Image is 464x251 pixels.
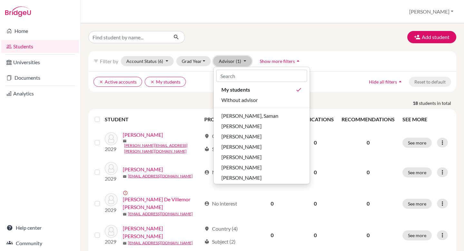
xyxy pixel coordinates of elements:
img: Aleman, Renee [105,132,118,145]
button: Without advisor [214,95,310,105]
div: Country (1) [204,132,238,140]
span: Without advisor [221,96,258,104]
button: [PERSON_NAME] [214,162,310,173]
i: clear [99,80,103,84]
img: Chan, Jack [105,162,118,175]
button: [PERSON_NAME] [214,152,310,162]
span: students in total [419,100,456,106]
strong: 18 [413,100,419,106]
th: RECOMMENDATIONS [338,112,399,127]
button: Show more filtersarrow_drop_up [254,56,307,66]
button: Grad Year [176,56,211,66]
input: Search [216,70,307,82]
a: [EMAIL_ADDRESS][DOMAIN_NAME] [128,211,193,217]
i: arrow_drop_up [295,58,301,64]
th: APPLICATIONS [293,112,338,127]
a: Home [1,25,79,37]
th: PROFILE [200,112,251,127]
span: account_circle [204,170,209,175]
button: See more [402,199,432,209]
span: [PERSON_NAME] [221,174,262,182]
a: Universities [1,56,79,69]
button: My studentsdone [214,85,310,95]
td: 0 [293,127,338,158]
i: arrow_drop_up [397,78,403,85]
button: See more [402,138,432,148]
p: 0 [342,139,395,146]
div: Subject (2) [204,238,236,246]
a: [EMAIL_ADDRESS][DOMAIN_NAME] [128,173,193,179]
p: 0 [342,200,395,207]
a: [PERSON_NAME] [123,131,163,139]
a: Students [1,40,79,53]
span: [PERSON_NAME] [221,164,262,171]
a: [EMAIL_ADDRESS][DOMAIN_NAME] [128,240,193,246]
th: SEE MORE [399,112,454,127]
i: filter_list [93,58,99,64]
img: Bridge-U [5,6,31,17]
button: clearMy students [145,77,186,87]
th: STUDENT [105,112,200,127]
button: Add student [407,31,456,43]
p: 2029 [105,175,118,183]
td: 0 [293,221,338,250]
div: No interest [204,200,237,207]
span: [PERSON_NAME] [221,153,262,161]
td: 0 [251,186,293,221]
p: 0 [342,168,395,176]
p: 2029 [105,206,118,214]
button: [PERSON_NAME] [214,131,310,142]
span: mail [123,175,127,178]
button: See more [402,230,432,240]
p: 2029 [105,238,118,246]
span: Filter by [100,58,118,64]
span: Hide all filters [369,79,397,85]
span: location_on [204,134,209,139]
button: Advisor(1) [213,56,252,66]
span: [PERSON_NAME], Saman [221,112,278,120]
span: account_circle [204,201,209,206]
button: Reset to default [409,77,451,87]
p: 0 [342,231,395,239]
a: Community [1,237,79,250]
a: [PERSON_NAME] [123,166,163,173]
img: Cheng De Villemor Salgado, Tiago [105,193,118,206]
button: [PERSON_NAME], Saman [214,111,310,121]
span: (1) [236,58,241,64]
button: [PERSON_NAME] [214,173,310,183]
i: done [295,86,302,93]
td: 0 [251,221,293,250]
div: Subject (3) [204,145,236,153]
div: Country (4) [204,225,238,233]
span: mail [123,139,127,143]
a: Help center [1,221,79,234]
span: (6) [158,58,163,64]
span: My students [221,86,250,94]
span: mail [123,241,127,245]
a: [PERSON_NAME][EMAIL_ADDRESS][PERSON_NAME][DOMAIN_NAME] [124,143,201,154]
p: 2029 [105,145,118,153]
span: [PERSON_NAME] [221,133,262,140]
img: Cho, Kai Yeuk [105,225,118,238]
button: [PERSON_NAME] [214,142,310,152]
span: local_library [204,146,209,152]
button: [PERSON_NAME] [214,121,310,131]
span: local_library [204,239,209,244]
button: [PERSON_NAME] [406,5,456,18]
button: clearActive accounts [93,77,142,87]
div: Advisor(1) [213,67,310,184]
span: location_on [204,226,209,231]
button: See more [402,167,432,177]
i: clear [150,80,155,84]
span: Show more filters [260,58,295,64]
td: 0 [293,186,338,221]
span: [PERSON_NAME] [221,122,262,130]
a: [PERSON_NAME] De Villemor [PERSON_NAME] [123,196,201,211]
td: 0 [293,158,338,186]
span: [PERSON_NAME] [221,143,262,151]
span: mail [123,212,127,216]
button: Account Status(6) [121,56,174,66]
a: Documents [1,71,79,84]
a: [PERSON_NAME] [PERSON_NAME] [123,225,201,240]
button: Hide all filtersarrow_drop_up [363,77,409,87]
